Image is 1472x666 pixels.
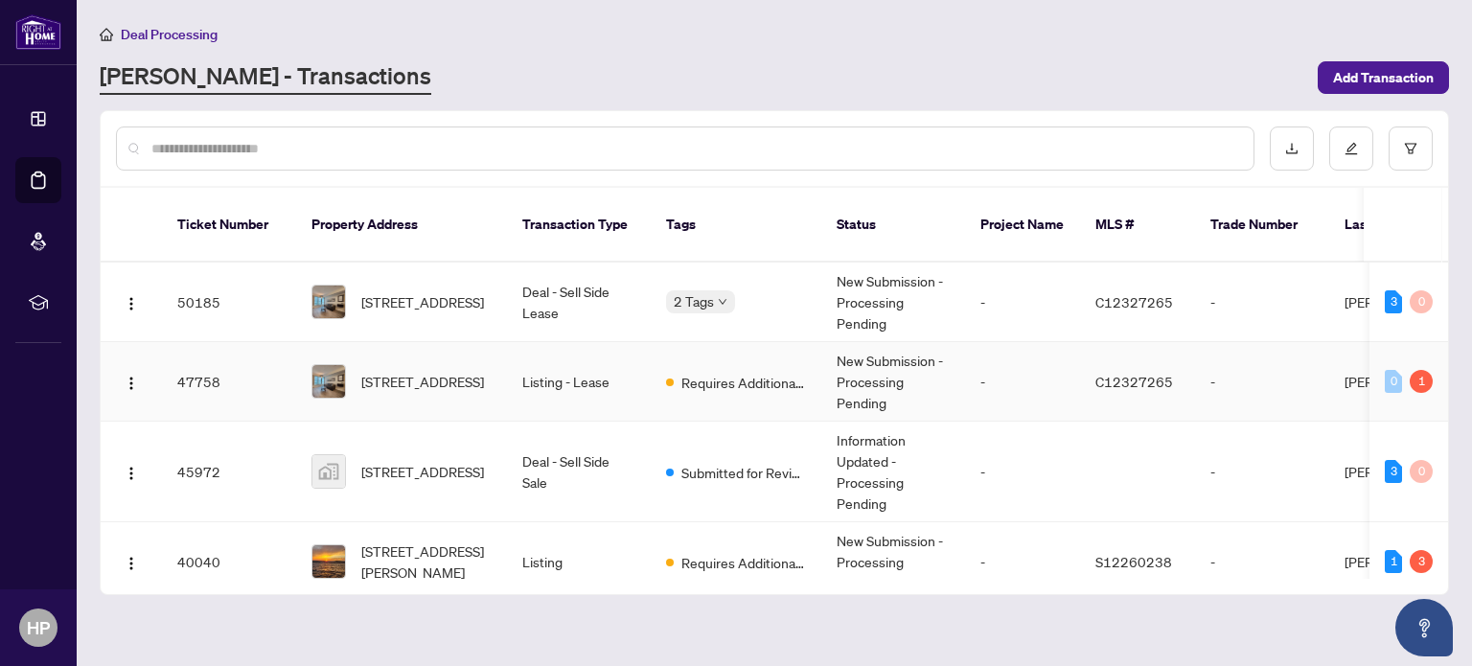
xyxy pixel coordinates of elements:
span: C12327265 [1095,293,1173,310]
span: [STREET_ADDRESS][PERSON_NAME] [361,540,492,583]
img: Logo [124,376,139,391]
th: Tags [651,188,821,263]
div: 0 [1385,370,1402,393]
td: - [965,522,1080,602]
div: 3 [1385,290,1402,313]
button: download [1270,126,1314,171]
td: - [965,263,1080,342]
td: 45972 [162,422,296,522]
span: download [1285,142,1299,155]
span: [STREET_ADDRESS] [361,461,484,482]
span: Add Transaction [1333,62,1434,93]
div: 0 [1410,460,1433,483]
span: 2 Tags [674,290,714,312]
td: 40040 [162,522,296,602]
td: - [1195,342,1329,422]
button: edit [1329,126,1373,171]
img: thumbnail-img [312,286,345,318]
td: 50185 [162,263,296,342]
span: [STREET_ADDRESS] [361,291,484,312]
img: Logo [124,466,139,481]
img: thumbnail-img [312,545,345,578]
span: Requires Additional Docs [681,372,806,393]
img: logo [15,14,61,50]
td: - [965,342,1080,422]
div: 1 [1410,370,1433,393]
span: edit [1345,142,1358,155]
span: [STREET_ADDRESS] [361,371,484,392]
img: thumbnail-img [312,365,345,398]
th: Property Address [296,188,507,263]
th: Project Name [965,188,1080,263]
button: filter [1389,126,1433,171]
img: Logo [124,296,139,311]
span: C12327265 [1095,373,1173,390]
td: Information Updated - Processing Pending [821,422,965,522]
td: New Submission - Processing Pending [821,263,965,342]
span: down [718,297,727,307]
button: Logo [116,546,147,577]
span: home [100,28,113,41]
td: - [1195,263,1329,342]
span: Submitted for Review [681,462,806,483]
td: - [1195,522,1329,602]
td: - [1195,422,1329,522]
th: Transaction Type [507,188,651,263]
button: Logo [116,366,147,397]
td: New Submission - Processing Pending [821,342,965,422]
img: thumbnail-img [312,455,345,488]
td: Deal - Sell Side Sale [507,422,651,522]
img: Logo [124,556,139,571]
td: 47758 [162,342,296,422]
div: 0 [1410,290,1433,313]
td: New Submission - Processing Pending [821,522,965,602]
th: Ticket Number [162,188,296,263]
td: Deal - Sell Side Lease [507,263,651,342]
span: Requires Additional Docs [681,552,806,573]
div: 1 [1385,550,1402,573]
td: - [965,422,1080,522]
button: Logo [116,287,147,317]
span: filter [1404,142,1417,155]
a: [PERSON_NAME] - Transactions [100,60,431,95]
td: Listing [507,522,651,602]
th: MLS # [1080,188,1195,263]
span: Deal Processing [121,26,218,43]
span: HP [27,614,50,641]
span: S12260238 [1095,553,1172,570]
button: Add Transaction [1318,61,1449,94]
th: Status [821,188,965,263]
div: 3 [1410,550,1433,573]
td: Listing - Lease [507,342,651,422]
button: Open asap [1395,599,1453,656]
button: Logo [116,456,147,487]
th: Trade Number [1195,188,1329,263]
div: 3 [1385,460,1402,483]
